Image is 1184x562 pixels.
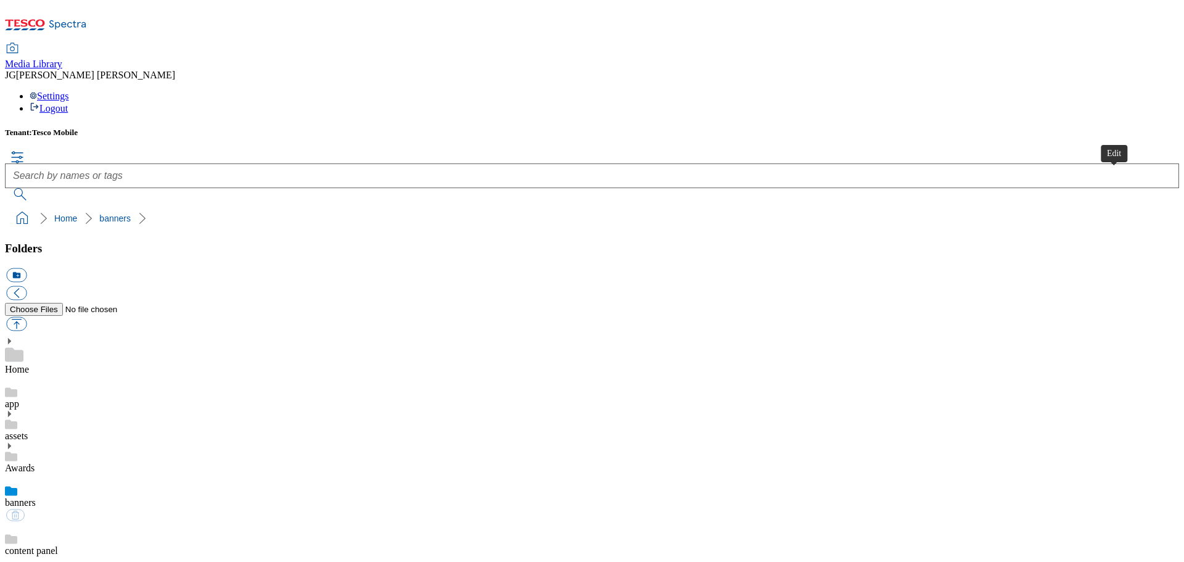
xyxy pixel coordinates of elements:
[5,399,19,409] a: app
[5,364,29,374] a: Home
[99,213,131,223] a: banners
[5,44,62,70] a: Media Library
[5,431,28,441] a: assets
[32,128,78,137] span: Tesco Mobile
[5,497,36,508] a: banners
[5,59,62,69] span: Media Library
[5,242,1179,255] h3: Folders
[5,545,58,556] a: content panel
[5,163,1179,188] input: Search by names or tags
[54,213,77,223] a: Home
[5,207,1179,230] nav: breadcrumb
[5,463,35,473] a: Awards
[30,91,69,101] a: Settings
[5,128,1179,138] h5: Tenant:
[5,70,16,80] span: JG
[16,70,175,80] span: [PERSON_NAME] [PERSON_NAME]
[30,103,68,114] a: Logout
[12,209,32,228] a: home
